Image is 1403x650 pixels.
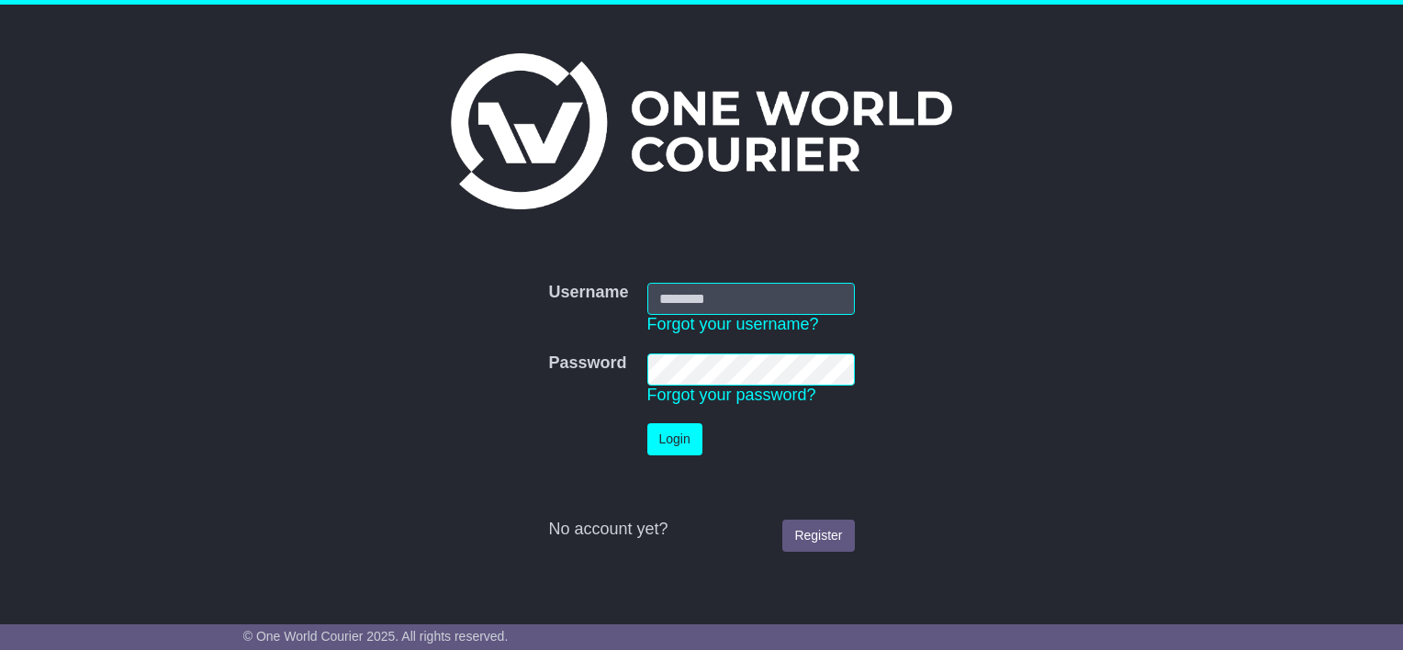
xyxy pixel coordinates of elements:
[647,386,816,404] a: Forgot your password?
[243,629,509,644] span: © One World Courier 2025. All rights reserved.
[647,423,702,455] button: Login
[548,283,628,303] label: Username
[548,353,626,374] label: Password
[451,53,952,209] img: One World
[782,520,854,552] a: Register
[548,520,854,540] div: No account yet?
[647,315,819,333] a: Forgot your username?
